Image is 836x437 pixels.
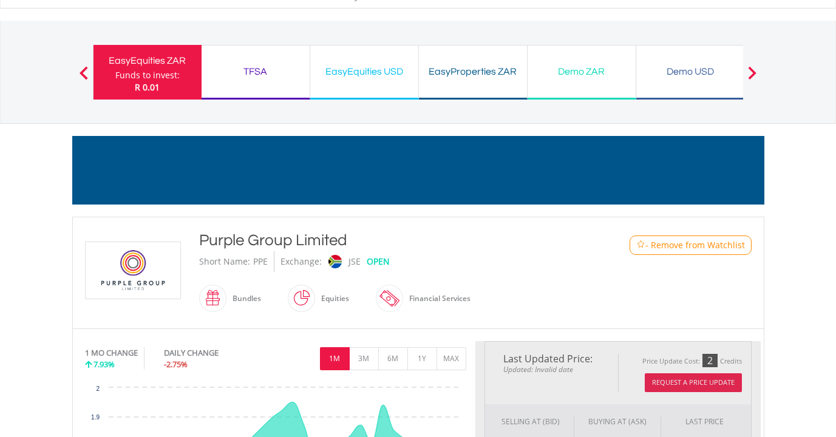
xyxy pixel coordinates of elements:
button: Previous [72,72,96,84]
div: OPEN [367,251,390,272]
button: 1M [320,347,350,370]
div: Bundles [226,284,261,313]
div: Demo ZAR [535,63,628,80]
button: Next [740,72,764,84]
img: EasyMortage Promotion Banner [72,136,764,205]
text: 1.9 [91,414,100,421]
div: Financial Services [403,284,471,313]
img: jse.png [328,255,341,268]
button: 6M [378,347,408,370]
div: EasyProperties ZAR [426,63,520,80]
span: R 0.01 [135,81,160,93]
img: Watchlist [636,240,645,249]
div: Demo USD [644,63,737,80]
span: - Remove from Watchlist [645,239,745,251]
div: Funds to invest: [115,69,180,81]
div: Exchange: [280,251,322,272]
button: 1Y [407,347,437,370]
button: Watchlist - Remove from Watchlist [630,235,752,255]
div: Purple Group Limited [199,229,580,251]
div: Short Name: [199,251,250,272]
div: EasyEquities ZAR [101,52,194,69]
div: 1 MO CHANGE [85,347,138,359]
div: TFSA [209,63,302,80]
text: 2 [96,385,100,392]
div: DAILY CHANGE [164,347,259,359]
div: PPE [253,251,268,272]
div: EasyEquities USD [318,63,411,80]
button: MAX [437,347,466,370]
button: 3M [349,347,379,370]
div: JSE [348,251,361,272]
div: Equities [315,284,349,313]
span: 7.93% [93,359,115,370]
img: EQU.ZA.PPE.png [87,242,178,299]
span: -2.75% [164,359,188,370]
